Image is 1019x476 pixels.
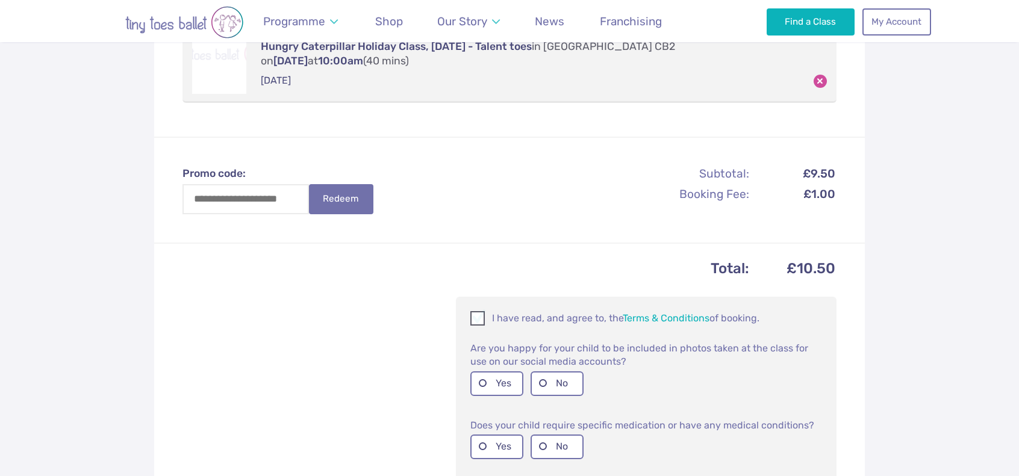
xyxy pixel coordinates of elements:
span: Programme [263,14,325,28]
span: Shop [375,14,403,28]
td: £10.50 [751,256,835,281]
a: My Account [862,8,931,35]
span: Our Story [437,14,487,28]
p: Does your child require specific medication or have any medical conditions? [470,418,822,432]
a: Franchising [594,7,667,36]
a: Our Story [432,7,506,36]
label: No [531,371,584,396]
label: No [531,434,584,459]
th: Booking Fee: [621,184,750,204]
button: Redeem [309,184,373,214]
p: I have read, and agree to, the of booking. [470,311,822,326]
label: Promo code: [182,166,385,181]
td: £9.50 [751,164,835,184]
a: Find a Class [767,8,855,35]
a: Programme [257,7,343,36]
span: Franchising [600,14,662,28]
td: £1.00 [751,184,835,204]
p: in [GEOGRAPHIC_DATA] CB2 on at (40 mins) [261,39,735,69]
label: Yes [470,371,523,396]
label: Yes [470,434,523,459]
a: Shop [369,7,408,36]
span: News [535,14,564,28]
span: [DATE] [273,55,308,67]
span: 10:00am [318,55,363,67]
a: Terms & Conditions [623,312,709,324]
a: News [529,7,570,36]
th: Subtotal: [621,164,750,184]
p: Are you happy for your child to be included in photos taken at the class for use on our social me... [470,341,822,368]
img: tiny toes ballet [88,6,281,39]
span: Hungry Caterpillar Holiday Class, [DATE] - Talent toes [261,40,532,52]
th: Total: [184,256,750,281]
p: [DATE] [261,74,735,87]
